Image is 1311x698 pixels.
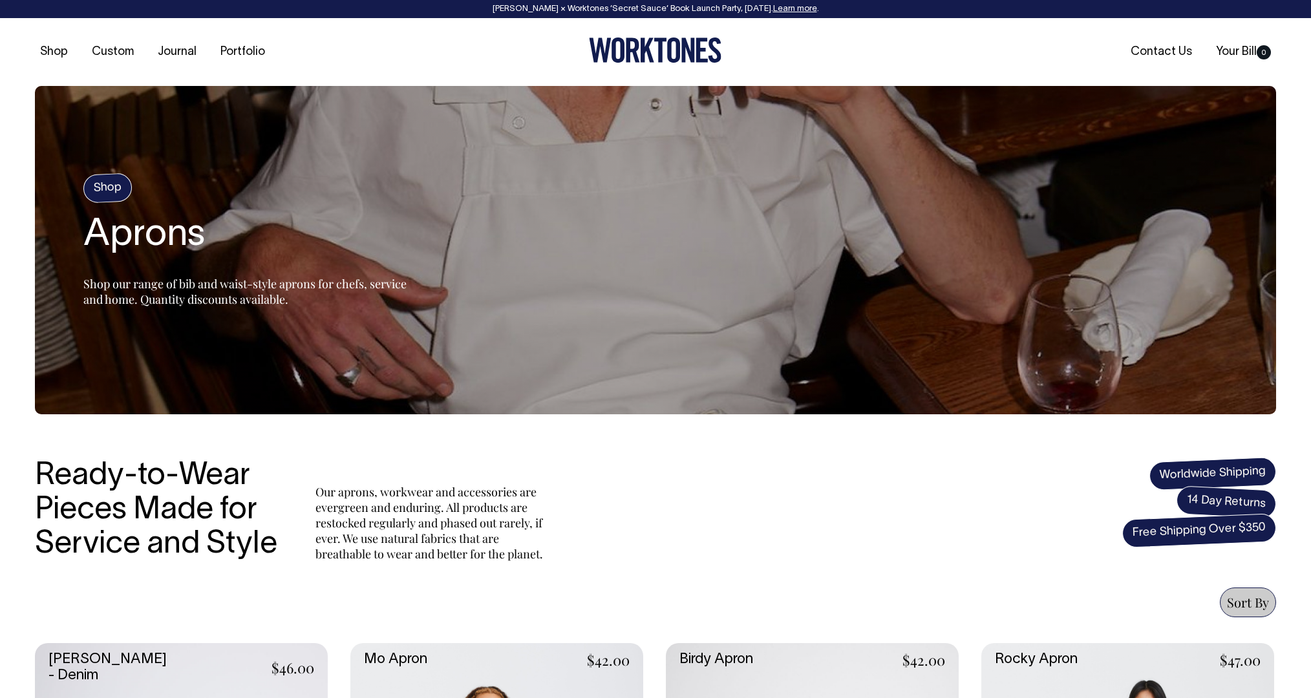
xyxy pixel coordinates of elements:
[1125,41,1197,63] a: Contact Us
[83,215,407,257] h2: Aprons
[1227,593,1269,611] span: Sort By
[773,5,817,13] a: Learn more
[1122,513,1277,548] span: Free Shipping Over $350
[35,460,287,562] h3: Ready-to-Wear Pieces Made for Service and Style
[1149,457,1277,491] span: Worldwide Shipping
[153,41,202,63] a: Journal
[215,41,270,63] a: Portfolio
[1257,45,1271,59] span: 0
[83,173,133,204] h4: Shop
[1211,41,1276,63] a: Your Bill0
[315,484,548,562] p: Our aprons, workwear and accessories are evergreen and enduring. All products are restocked regul...
[1176,485,1277,519] span: 14 Day Returns
[83,276,407,307] span: Shop our range of bib and waist-style aprons for chefs, service and home. Quantity discounts avai...
[35,41,73,63] a: Shop
[13,5,1298,14] div: [PERSON_NAME] × Worktones ‘Secret Sauce’ Book Launch Party, [DATE]. .
[87,41,139,63] a: Custom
